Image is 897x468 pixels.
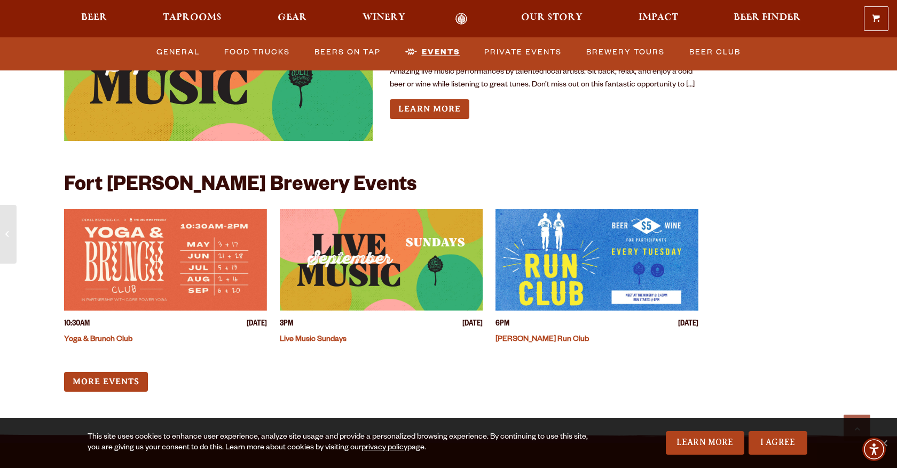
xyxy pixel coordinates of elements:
a: Beer [74,13,114,25]
div: Accessibility Menu [862,438,886,461]
a: Beers on Tap [310,40,385,65]
a: Winery [356,13,412,25]
span: 6PM [495,319,509,330]
span: Winery [363,13,405,22]
span: 3PM [280,319,293,330]
a: [PERSON_NAME] Run Club [495,336,589,344]
span: Gear [278,13,307,22]
a: General [152,40,204,65]
a: View event details [64,209,267,311]
a: Private Events [480,40,566,65]
a: Our Story [514,13,589,25]
span: [DATE] [462,319,483,330]
a: Brewery Tours [582,40,669,65]
a: Taprooms [156,13,229,25]
a: More Events (opens in a new window) [64,372,148,392]
span: Beer Finder [734,13,801,22]
a: I Agree [749,431,807,455]
a: View event details [280,209,483,311]
a: Learn More [666,431,744,455]
span: Beer [81,13,107,22]
span: Taprooms [163,13,222,22]
a: View event details [495,209,698,311]
div: This site uses cookies to enhance user experience, analyze site usage and provide a personalized ... [88,432,594,454]
a: Food Trucks [220,40,294,65]
a: Odell Home [441,13,481,25]
a: Yoga & Brunch Club [64,336,132,344]
span: Our Story [521,13,583,22]
a: Events [401,40,465,65]
a: Scroll to top [844,415,870,441]
a: privacy policy [361,444,407,453]
a: Gear [271,13,314,25]
span: [DATE] [247,319,267,330]
a: Beer Club [685,40,745,65]
a: Learn more about Live Music Wednesdays [390,99,469,119]
h2: Fort [PERSON_NAME] Brewery Events [64,175,416,199]
span: [DATE] [678,319,698,330]
a: Live Music Sundays [280,336,347,344]
span: 10:30AM [64,319,90,330]
a: Beer Finder [727,13,808,25]
span: Impact [639,13,678,22]
a: Impact [632,13,685,25]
